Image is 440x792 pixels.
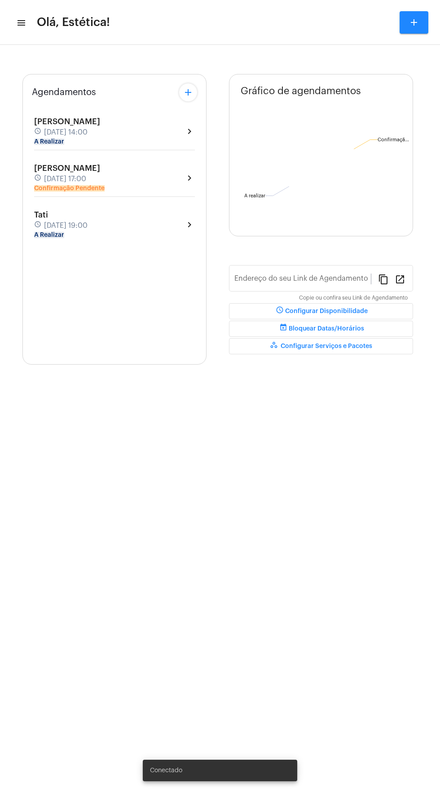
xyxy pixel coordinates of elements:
mat-icon: schedule [34,127,42,137]
mat-icon: chevron_right [184,173,195,183]
mat-icon: sidenav icon [16,17,25,28]
span: Tati [34,211,48,219]
span: Agendamentos [32,87,96,97]
mat-icon: add [183,87,194,98]
mat-icon: chevron_right [184,126,195,137]
span: [PERSON_NAME] [34,164,100,172]
input: Link [234,276,371,284]
span: Configurar Disponibilidade [274,308,368,314]
text: Confirmaçã... [378,137,409,143]
button: Bloquear Datas/Horários [229,321,413,337]
span: Olá, Estética! [37,15,110,30]
span: [PERSON_NAME] [34,117,100,126]
span: [DATE] 14:00 [44,128,88,136]
span: [DATE] 17:00 [44,175,86,183]
span: Gráfico de agendamentos [241,86,361,96]
mat-icon: schedule [274,306,285,317]
mat-hint: Copie ou confira seu Link de Agendamento [299,295,408,301]
button: Configurar Disponibilidade [229,303,413,319]
button: Configurar Serviços e Pacotes [229,338,413,354]
span: [DATE] 19:00 [44,222,88,230]
mat-chip: A Realizar [34,139,64,145]
text: A realizar [244,193,265,198]
mat-icon: content_copy [378,274,389,284]
mat-icon: chevron_right [184,219,195,230]
mat-icon: schedule [34,221,42,231]
mat-icon: workspaces_outlined [270,341,281,352]
span: Configurar Serviços e Pacotes [270,343,372,349]
mat-chip: A Realizar [34,232,64,238]
mat-icon: event_busy [278,323,289,334]
mat-icon: open_in_new [395,274,405,284]
mat-chip: Confirmação Pendente [34,185,105,191]
span: Bloquear Datas/Horários [278,326,364,332]
mat-icon: schedule [34,174,42,184]
mat-icon: add [409,17,419,28]
span: Conectado [150,766,182,775]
